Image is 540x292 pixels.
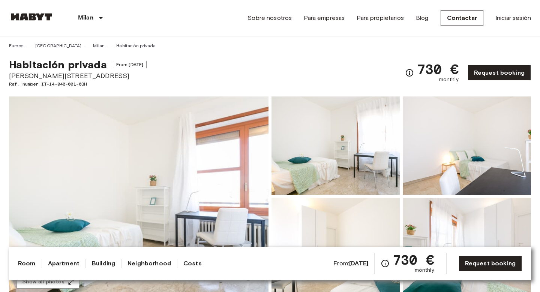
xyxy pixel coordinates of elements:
[48,259,79,268] a: Apartment
[9,13,54,21] img: Habyt
[9,81,147,87] span: Ref. number IT-14-048-001-03H
[381,259,390,268] svg: Check cost overview for full price breakdown. Please note that discounts apply to new joiners onl...
[271,96,400,195] img: Picture of unit IT-14-048-001-03H
[349,260,368,267] b: [DATE]
[9,42,24,49] a: Europe
[16,275,79,289] button: Show all photos
[403,96,531,195] img: Picture of unit IT-14-048-001-03H
[393,253,434,266] span: 730 €
[9,71,147,81] span: [PERSON_NAME][STREET_ADDRESS]
[416,14,429,23] a: Blog
[113,61,147,68] span: From [DATE]
[459,256,522,271] a: Request booking
[304,14,345,23] a: Para empresas
[415,266,434,274] span: monthly
[468,65,531,81] a: Request booking
[495,14,531,23] a: Iniciar sesión
[92,259,115,268] a: Building
[247,14,292,23] a: Sobre nosotros
[78,14,93,23] p: Milan
[35,42,82,49] a: [GEOGRAPHIC_DATA]
[127,259,171,268] a: Neighborhood
[441,10,483,26] a: Contactar
[357,14,404,23] a: Para propietarios
[183,259,202,268] a: Costs
[18,259,36,268] a: Room
[333,259,368,268] span: From:
[417,62,459,76] span: 730 €
[93,42,105,49] a: Milan
[405,68,414,77] svg: Check cost overview for full price breakdown. Please note that discounts apply to new joiners onl...
[439,76,459,83] span: monthly
[116,42,156,49] a: Habitación privada
[9,58,107,71] span: Habitación privada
